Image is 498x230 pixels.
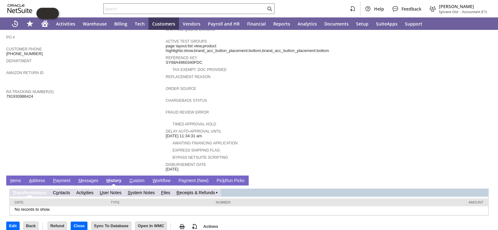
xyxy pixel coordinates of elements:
a: Items [9,178,22,184]
a: Payment [52,178,72,184]
a: Tech [131,17,148,30]
a: Workflow [151,178,172,184]
a: Reports [270,17,294,30]
a: Customers [148,17,179,30]
span: Reports [273,21,290,27]
a: Setup [352,17,372,30]
a: Documents [321,17,352,30]
span: SuiteApps [376,21,397,27]
span: R [176,190,180,195]
a: Payment (New) [177,178,210,184]
div: Number [216,200,329,204]
a: Activities [52,17,79,30]
a: Replacement reason [166,75,210,79]
span: Tech [135,21,145,27]
span: [DATE] 11:34:31 am [166,134,202,138]
span: A [29,178,32,183]
span: Support [405,21,422,27]
span: Vendors [183,21,200,27]
a: Order Source [166,87,196,91]
span: 791930986424 [6,94,33,99]
span: Billing [114,21,127,27]
input: Back [24,222,38,230]
input: Refund [48,222,67,230]
a: Bypass NetSuite Scripting [172,155,228,160]
span: T [12,190,15,195]
span: S [128,190,130,195]
span: [PHONE_NUMBER] [6,51,43,56]
input: Sync To Database [92,222,131,230]
a: Recent Records [7,17,22,30]
span: [PERSON_NAME] [439,3,487,9]
a: Receipts & Refunds [176,190,215,195]
a: Amazon Return ID [6,71,44,75]
span: SY68A4960340FDC [166,60,202,65]
a: RA Tracking Number(s) [6,90,54,94]
a: Home [37,17,52,30]
div: Amount [339,200,483,204]
span: Financial [247,21,266,27]
a: Chargeback Status [166,98,207,103]
span: I [10,178,12,183]
a: Timed Approval Hold [172,122,216,126]
a: Messages [77,178,100,184]
svg: Recent Records [11,20,19,27]
svg: Home [41,20,49,27]
a: Financial [243,17,270,30]
span: Feedback [402,6,421,12]
a: History [105,178,123,184]
span: Activities [56,21,75,27]
a: Customer Phone [6,47,42,51]
a: Delay Auto-Approval Until [166,129,221,134]
span: Accountant (F1) [462,9,487,14]
a: Transformations [12,190,47,195]
span: U [100,190,103,195]
span: Sylvane Old [439,9,458,14]
span: [DATE] [166,167,178,172]
a: Awaiting Financing Application [172,141,237,145]
a: Express Shipping Flag [172,148,220,153]
a: SuiteApps [372,17,401,30]
a: Tax Exempt. Doc Provided [172,68,226,72]
svg: Search [266,5,273,12]
svg: logo [7,4,32,13]
a: Billing [110,17,131,30]
a: PO # [6,35,15,40]
input: Close [71,222,87,230]
span: P [53,178,56,183]
div: Shortcuts [22,17,37,30]
span: F [161,190,164,195]
a: Active Test Groups [166,39,207,44]
a: User Notes [100,190,121,195]
a: Unrolled view on [481,177,488,184]
a: Actions [201,224,221,229]
span: y [184,178,186,183]
span: Analytics [298,21,317,27]
span: Warehouse [83,21,107,27]
a: Address [27,178,46,184]
a: PickRun Picks [215,178,246,184]
a: System Notes [128,190,155,195]
a: Department [6,59,32,63]
span: C [129,178,133,183]
span: Oracle Guided Learning Widget. To move around, please hold and drag [48,8,59,19]
input: Edit [7,222,19,230]
span: Payroll and HR [208,21,240,27]
a: Warehouse [79,17,110,30]
iframe: Click here to launch Oracle Guided Learning Help Panel [36,8,59,19]
a: Disbursement Date [166,162,206,167]
a: Analytics [294,17,321,30]
svg: Shortcuts [26,20,34,27]
a: Vendors [179,17,204,30]
a: Custom [128,178,146,184]
td: No records to show. [10,206,488,215]
span: M [78,178,82,183]
a: Contacts [53,190,70,195]
a: Activities [76,190,93,195]
span: Help [374,6,384,12]
div: Type [111,200,207,204]
a: Reference Key [166,56,197,60]
span: page layout:list view,product highlights:show,brand_acc_button_placement:bottom,brand_acc_button_... [166,44,329,53]
input: Search [104,5,266,12]
a: Payroll and HR [204,17,243,30]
